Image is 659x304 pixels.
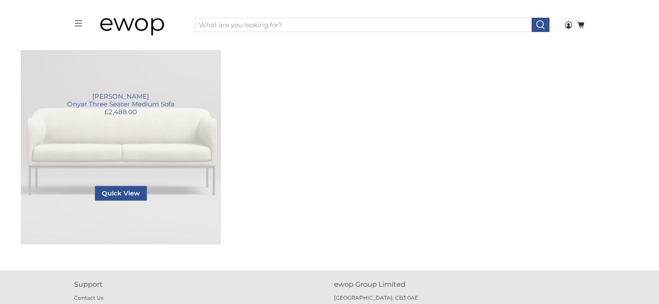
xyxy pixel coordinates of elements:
p: ewop Group Limited [334,279,585,290]
span: Quick View [95,186,147,201]
p: Support [74,279,325,290]
a: Contact Us [74,294,104,301]
input: What are you looking for? [195,18,532,32]
a: Onyar Three Seater Medium Sofa [21,45,221,244]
